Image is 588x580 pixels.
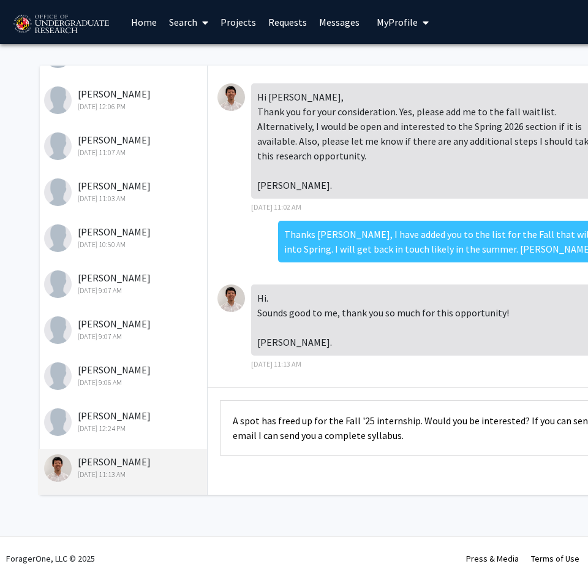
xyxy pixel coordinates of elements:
img: Daniella Ghonda [44,224,72,252]
div: [DATE] 11:07 AM [44,147,204,158]
div: [PERSON_NAME] [44,86,204,112]
a: Messages [313,1,366,44]
div: [PERSON_NAME] [44,362,204,388]
div: [PERSON_NAME] [44,270,204,296]
img: Ava Bautista [44,408,72,436]
div: [PERSON_NAME] [44,132,204,158]
div: [DATE] 9:07 AM [44,331,204,342]
a: Terms of Use [531,553,579,564]
img: University of Maryland Logo [9,9,113,40]
div: [DATE] 12:06 PM [44,101,204,112]
div: ForagerOne, LLC © 2025 [6,537,95,580]
span: [DATE] 11:13 AM [251,359,301,368]
img: Ethan Choi [44,454,72,482]
a: Projects [214,1,262,44]
img: Pranav Palavarapu [44,178,72,206]
span: My Profile [377,16,418,28]
div: [PERSON_NAME] [44,454,204,480]
img: Aditya Sengupta [44,86,72,114]
img: Ethan Choi [217,284,245,312]
div: [DATE] 11:13 AM [44,469,204,480]
div: [DATE] 12:24 PM [44,423,204,434]
div: [DATE] 10:50 AM [44,239,204,250]
div: [DATE] 11:03 AM [44,193,204,204]
img: Maya Kotek [44,316,72,344]
div: [PERSON_NAME] [44,408,204,434]
div: [PERSON_NAME] [44,316,204,342]
img: Ethan Choi [217,83,245,111]
img: Benjamin Wong [44,362,72,390]
a: Press & Media [466,553,519,564]
div: [PERSON_NAME] [44,178,204,204]
div: [DATE] 9:06 AM [44,377,204,388]
img: Parth Sangani [44,132,72,160]
a: Requests [262,1,313,44]
a: Home [125,1,163,44]
img: Vatsala Pigilam [44,270,72,298]
iframe: Chat [9,525,52,571]
span: [DATE] 11:02 AM [251,202,301,212]
div: [PERSON_NAME] [44,224,204,250]
div: [DATE] 9:07 AM [44,285,204,296]
a: Search [163,1,214,44]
